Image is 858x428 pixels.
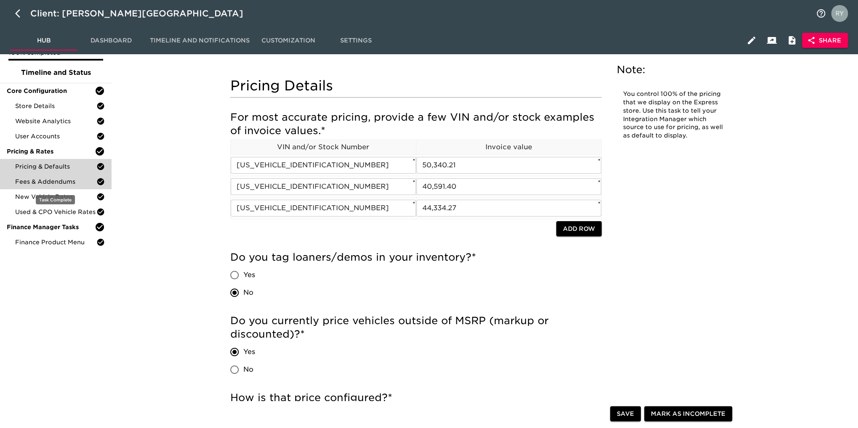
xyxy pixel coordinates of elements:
[230,314,602,341] h5: Do you currently price vehicles outside of MSRP (markup or discounted)?
[617,409,634,419] span: Save
[243,270,255,280] span: Yes
[15,35,72,46] span: Hub
[15,162,96,171] span: Pricing & Defaults
[15,102,96,110] span: Store Details
[243,347,255,357] span: Yes
[243,365,253,375] span: No
[15,208,96,216] span: Used & CPO Vehicle Rates
[15,193,96,201] span: New Vehicle Rates
[230,391,602,404] h5: How is that price configured?
[610,406,641,422] button: Save
[15,132,96,140] span: User Accounts
[651,409,725,419] span: Mark as Incomplete
[7,87,95,95] span: Core Configuration
[617,63,730,77] h5: Note:
[563,224,595,234] span: Add Row
[15,117,96,125] span: Website Analytics
[811,3,831,24] button: notifications
[231,142,416,152] p: VIN and/or Stock Number
[7,68,105,78] span: Timeline and Status
[260,35,317,46] span: Customization
[623,90,724,140] p: You control 100% of the pricing that we display on the Express store. Use this task to tell your ...
[741,30,762,50] button: Edit Hub
[7,147,95,156] span: Pricing & Rates
[150,35,250,46] span: Timeline and Notifications
[83,35,140,46] span: Dashboard
[416,142,602,152] p: Invoice value
[30,7,255,20] div: Client: [PERSON_NAME][GEOGRAPHIC_DATA]
[556,221,602,237] button: Add Row
[230,77,602,94] h4: Pricing Details
[644,406,732,422] button: Mark as Incomplete
[802,33,848,48] button: Share
[7,223,95,231] span: Finance Manager Tasks
[831,5,848,22] img: Profile
[782,30,802,50] button: Internal Notes and Comments
[762,30,782,50] button: Client View
[327,35,384,46] span: Settings
[230,111,602,137] h5: For most accurate pricing, provide a few VIN and/or stock examples of invoice values.
[15,238,96,246] span: Finance Product Menu
[243,288,253,298] span: No
[809,35,841,46] span: Share
[15,177,96,186] span: Fees & Addendums
[230,251,602,264] h5: Do you tag loaners/demos in your inventory?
